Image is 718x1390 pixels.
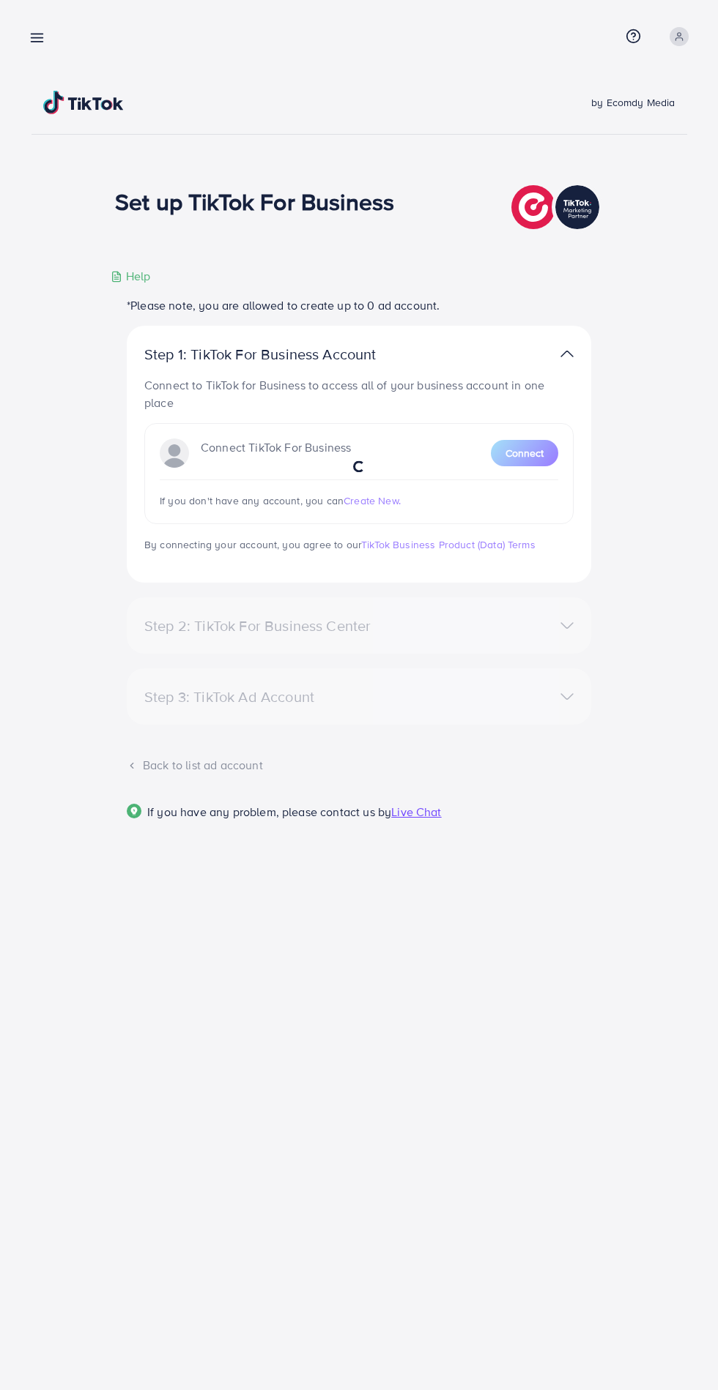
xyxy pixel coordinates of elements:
p: *Please note, you are allowed to create up to 0 ad account. [127,296,591,314]
div: Help [111,268,151,285]
div: Back to list ad account [127,757,591,774]
img: TikTok partner [511,182,603,233]
img: Popup guide [127,804,141,818]
span: by Ecomdy Media [591,95,675,110]
img: TikTok partner [560,343,574,365]
img: TikTok [43,91,124,114]
p: Step 1: TikTok For Business Account [144,345,423,363]
h1: Set up TikTok For Business [115,187,394,215]
span: Live Chat [391,804,441,820]
span: If you have any problem, please contact us by [147,804,391,820]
